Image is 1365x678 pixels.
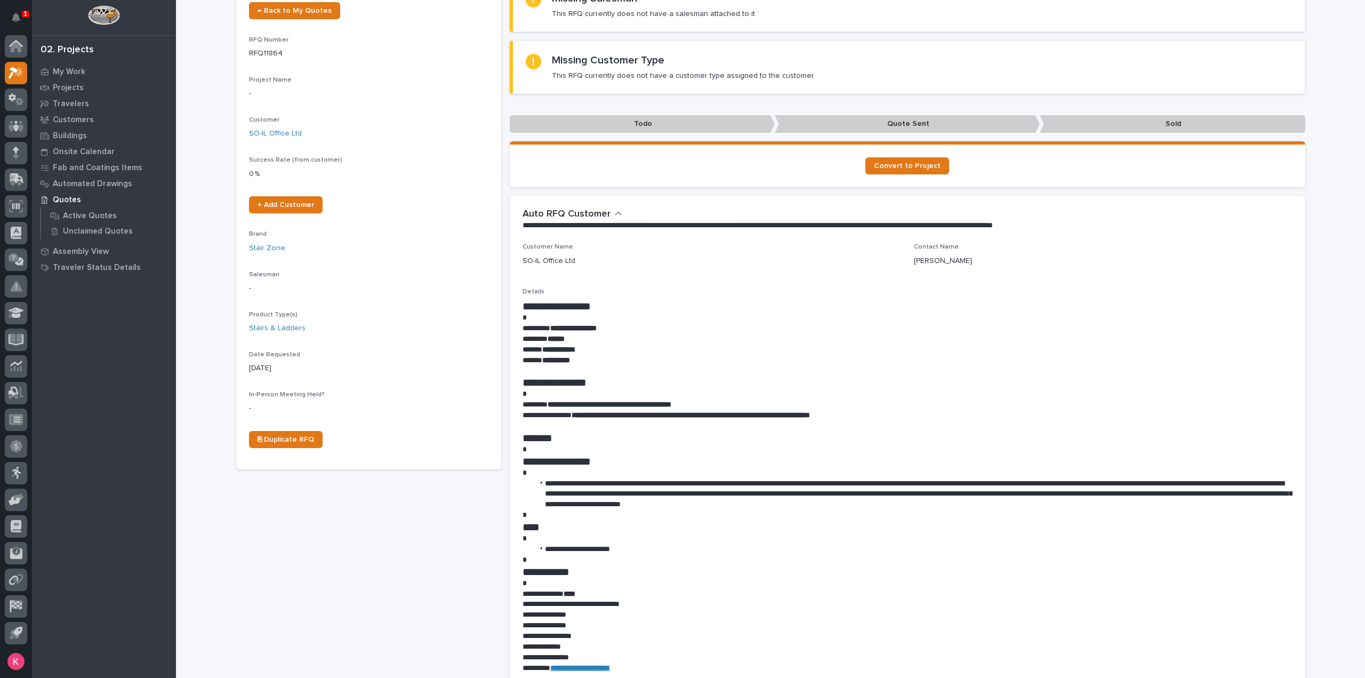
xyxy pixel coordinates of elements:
[552,9,757,19] p: This RFQ currently does not have a salesman attached to it.
[249,323,306,334] a: Stairs & Ladders
[32,159,176,176] a: Fab and Coatings Items
[249,196,323,213] a: + Add Customer
[865,157,949,174] a: Convert to Project
[523,209,611,220] h2: Auto RFQ Customer
[552,54,664,67] h2: Missing Customer Type
[53,247,109,257] p: Assembly View
[32,243,176,259] a: Assembly View
[53,115,94,125] p: Customers
[53,179,132,189] p: Automated Drawings
[249,352,300,358] span: Date Requested
[63,227,133,236] p: Unclaimed Quotes
[874,162,941,170] span: Convert to Project
[523,244,573,250] span: Customer Name
[88,5,119,25] img: Workspace Logo
[249,231,267,237] span: Brand
[53,83,84,93] p: Projects
[249,169,488,180] p: 0 %
[32,63,176,79] a: My Work
[5,6,27,29] button: Notifications
[523,289,544,295] span: Details
[249,403,488,414] p: -
[32,95,176,111] a: Travelers
[32,259,176,275] a: Traveler Status Details
[32,127,176,143] a: Buildings
[41,208,176,223] a: Active Quotes
[32,79,176,95] a: Projects
[258,436,314,443] span: ⎘ Duplicate RFQ
[249,363,488,374] p: [DATE]
[249,77,292,83] span: Project Name
[249,272,279,278] span: Salesman
[53,263,141,273] p: Traveler Status Details
[258,201,314,209] span: + Add Customer
[249,431,323,448] a: ⎘ Duplicate RFQ
[41,44,94,56] div: 02. Projects
[249,283,488,294] p: -
[53,99,89,109] p: Travelers
[32,111,176,127] a: Customers
[63,211,117,221] p: Active Quotes
[41,224,176,238] a: Unclaimed Quotes
[249,37,288,43] span: RFQ Number
[32,176,176,192] a: Automated Drawings
[53,163,142,173] p: Fab and Coatings Items
[53,67,85,77] p: My Work
[523,209,622,220] button: Auto RFQ Customer
[510,115,775,133] p: Todo
[1040,115,1305,133] p: Sold
[249,392,325,398] span: In-Person Meeting Held?
[249,243,285,254] a: Stair Zone
[23,10,27,18] p: 1
[53,131,87,141] p: Buildings
[249,117,279,123] span: Customer
[249,128,303,139] a: SO-IL Office Ltd.
[32,192,176,208] a: Quotes
[552,71,814,81] p: This RFQ currently does not have a customer type assigned to the customer
[53,147,115,157] p: Onsite Calendar
[258,7,332,14] span: ← Back to My Quotes
[523,256,577,267] p: SO-IL Office Ltd.
[249,2,340,19] a: ← Back to My Quotes
[249,312,298,318] span: Product Type(s)
[249,157,342,163] span: Success Rate (from customer)
[914,244,959,250] span: Contact Name
[249,48,488,59] p: RFQ11864
[5,650,27,673] button: users-avatar
[13,13,27,30] div: Notifications1
[249,88,488,99] p: -
[53,195,81,205] p: Quotes
[914,256,972,267] p: [PERSON_NAME]
[32,143,176,159] a: Onsite Calendar
[775,115,1040,133] p: Quote Sent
